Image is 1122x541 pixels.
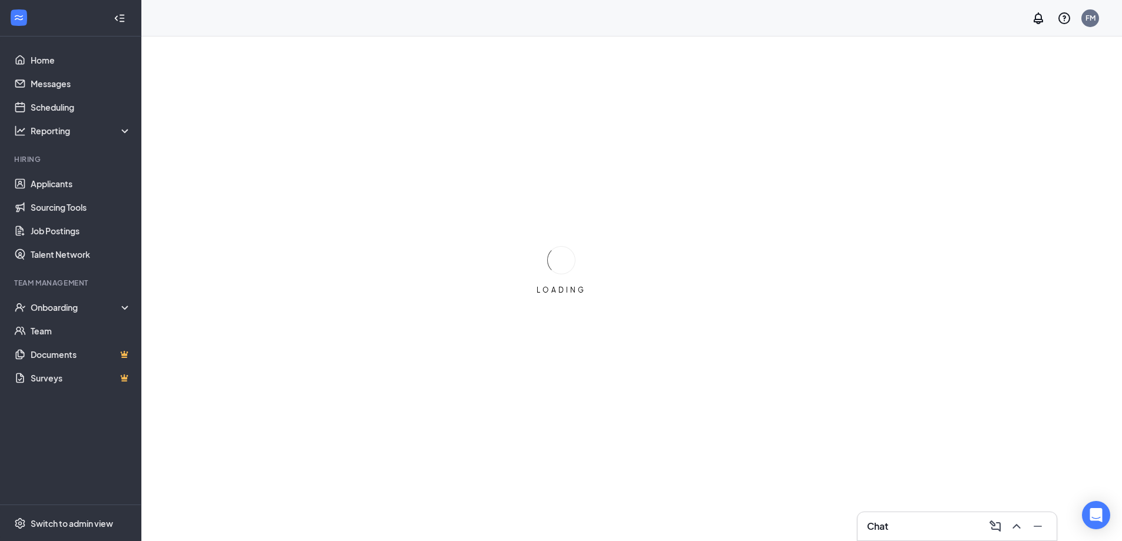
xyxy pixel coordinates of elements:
[31,343,131,366] a: DocumentsCrown
[14,517,26,529] svg: Settings
[31,301,121,313] div: Onboarding
[1085,13,1095,23] div: FM
[31,172,131,195] a: Applicants
[31,95,131,119] a: Scheduling
[532,285,591,295] div: LOADING
[988,519,1002,533] svg: ComposeMessage
[1031,519,1045,533] svg: Minimize
[31,48,131,72] a: Home
[1010,519,1024,533] svg: ChevronUp
[31,219,131,243] a: Job Postings
[114,12,125,24] svg: Collapse
[14,154,129,164] div: Hiring
[1082,501,1110,529] div: Open Intercom Messenger
[31,72,131,95] a: Messages
[14,301,26,313] svg: UserCheck
[867,520,888,533] h3: Chat
[31,366,131,390] a: SurveysCrown
[31,243,131,266] a: Talent Network
[31,319,131,343] a: Team
[1031,11,1045,25] svg: Notifications
[31,125,132,137] div: Reporting
[1007,517,1026,536] button: ChevronUp
[14,125,26,137] svg: Analysis
[1057,11,1071,25] svg: QuestionInfo
[13,12,25,24] svg: WorkstreamLogo
[14,278,129,288] div: Team Management
[986,517,1005,536] button: ComposeMessage
[1028,517,1047,536] button: Minimize
[31,195,131,219] a: Sourcing Tools
[31,517,113,529] div: Switch to admin view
